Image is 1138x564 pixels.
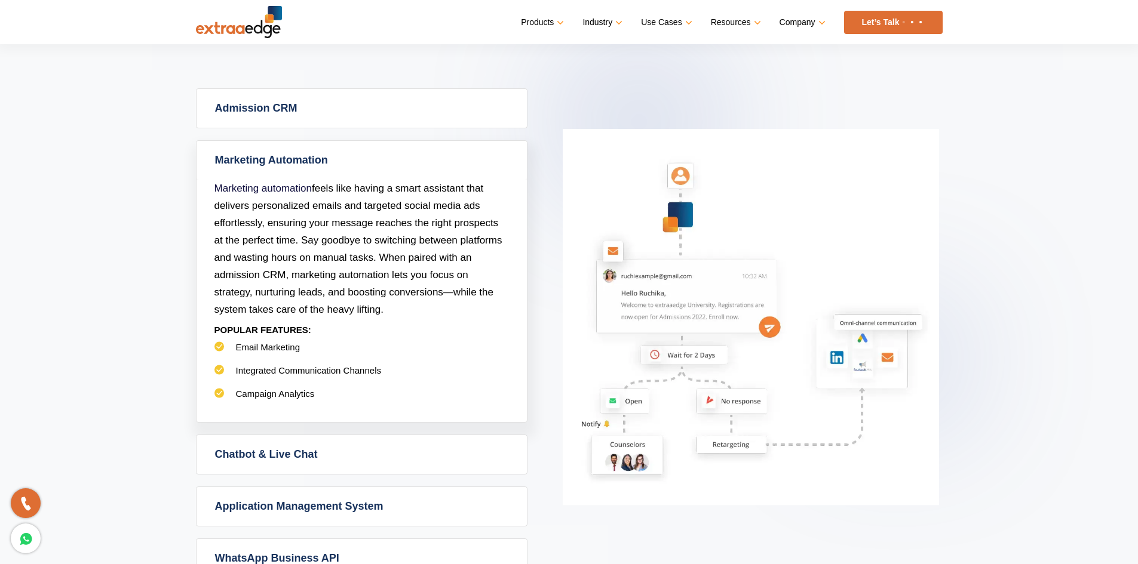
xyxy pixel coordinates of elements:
a: Let’s Talk [844,11,943,34]
a: Marketing Automation [197,141,527,180]
a: Resources [711,14,759,31]
a: Use Cases [641,14,689,31]
p: POPULAR FEATURES: [214,318,509,341]
a: Marketing automation [214,183,312,194]
a: Products [521,14,562,31]
a: Application Management System [197,487,527,526]
a: Company [780,14,823,31]
a: Admission CRM [197,89,527,128]
li: Email Marketing [214,341,509,365]
span: feels like having a smart assistant that delivers personalized emails and targeted social media a... [214,183,502,315]
a: Industry [582,14,620,31]
li: Campaign Analytics [214,388,509,411]
a: Chatbot & Live Chat [197,435,527,474]
li: Integrated Communication Channels [214,365,509,388]
h2: Powerful with simplicity [196,12,943,88]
